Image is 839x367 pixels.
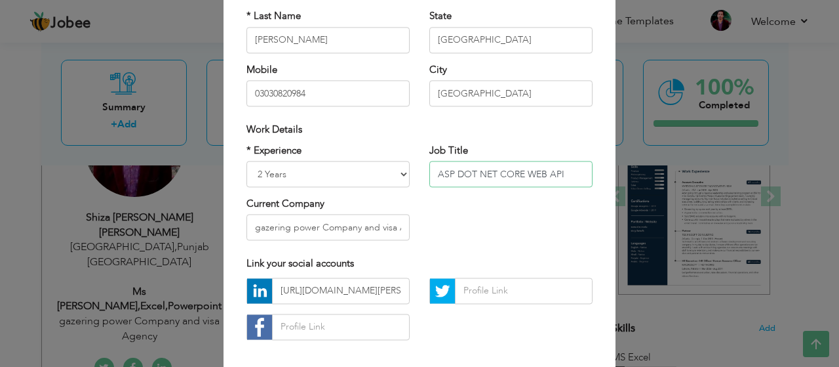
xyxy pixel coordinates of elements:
label: State [429,10,452,24]
label: Mobile [246,63,277,77]
img: Twitter [430,278,455,303]
label: * Experience [246,144,302,158]
label: Current Company [246,197,324,211]
span: Work Details [246,123,302,137]
label: City [429,63,447,77]
label: Job Title [429,144,468,158]
input: Profile Link [272,314,410,340]
label: * Last Name [246,10,301,24]
span: Link your social accounts [246,257,354,270]
input: Profile Link [272,278,410,304]
img: linkedin [247,278,272,303]
input: Profile Link [455,278,593,304]
img: facebook [247,314,272,339]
